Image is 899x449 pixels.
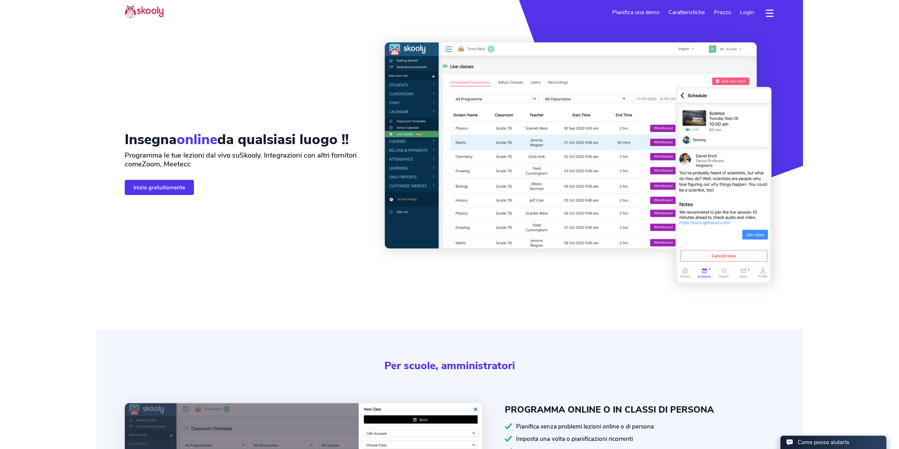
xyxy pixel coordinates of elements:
[125,5,164,18] img: Skooly
[607,7,664,18] a: Pianifica una demo
[125,131,349,148] h1: Insegna da qualsiasi luogo !!
[177,130,217,149] span: online
[125,151,373,169] h2: Programma le tue lezioni dal vivo su . Integrazioni con altri fornitori come ecc
[125,180,194,195] a: Inizia gratuitamente
[505,435,775,443] div: Imposta una volta o pianificazioni ricorrenti
[239,150,260,160] span: Skooly
[385,42,775,284] img: Software e app per lezioni dal vivo - <span class='notranslate'>Skooly | Prova gratis
[714,8,731,16] span: Prezzo
[709,7,735,18] a: Prezzo
[505,403,775,417] div: PROGRAMMA ONLINE O IN CLASSI DI PERSONA
[125,358,775,403] div: Per scuole, amministratori
[764,5,775,21] button: dropdown menu
[740,8,754,16] span: Login
[142,159,180,169] span: Zoom, Meet
[735,7,759,18] a: Login
[664,7,709,18] a: Caratteristiche
[505,423,775,431] div: Pianifica senza problemi lezioni online o di persona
